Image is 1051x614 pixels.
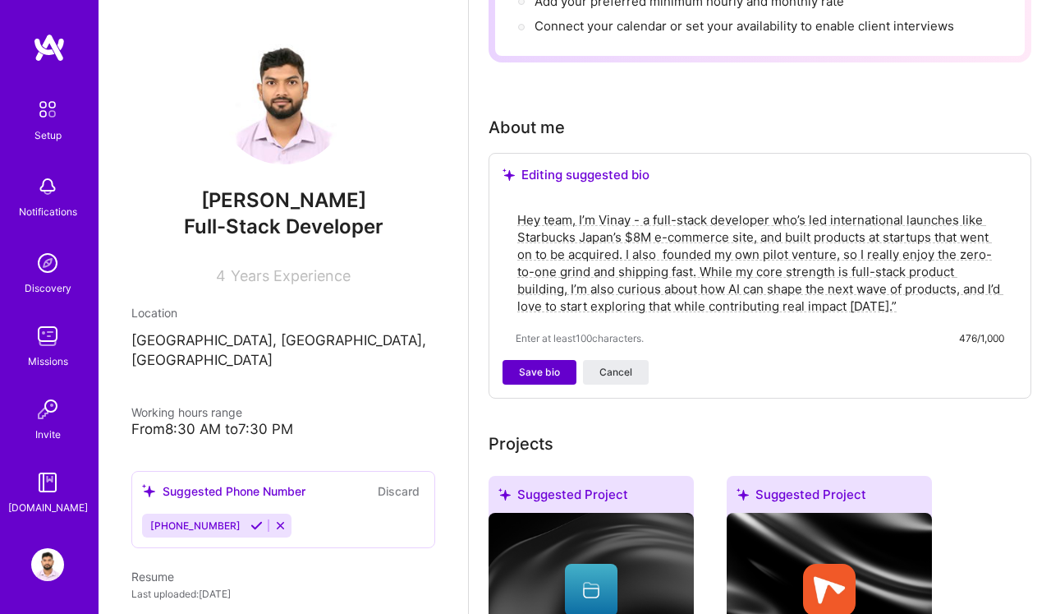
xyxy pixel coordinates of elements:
img: setup [30,92,65,127]
img: discovery [31,247,64,279]
i: Accept [250,519,263,532]
span: [PERSON_NAME] [131,188,435,213]
span: Connect your calendar or set your availability to enable client interviews [535,18,954,34]
i: icon SuggestedTeams [503,169,515,181]
span: [PHONE_NUMBER] [150,519,241,532]
i: Reject [274,519,287,532]
i: icon SuggestedTeams [142,484,156,498]
img: bell [31,170,64,203]
div: Projects [489,432,553,456]
div: Last uploaded: [DATE] [131,585,435,602]
img: teamwork [31,320,64,353]
div: 476/1,000 [959,330,1004,347]
div: Invite [35,426,61,443]
img: User Avatar [218,33,349,164]
span: Enter at least 100 characters. [516,330,644,347]
i: icon SuggestedTeams [498,488,511,501]
a: User Avatar [27,548,68,581]
div: Notifications [19,203,77,220]
p: [GEOGRAPHIC_DATA], [GEOGRAPHIC_DATA], [GEOGRAPHIC_DATA] [131,331,435,371]
span: Working hours range [131,405,242,419]
div: Setup [34,127,62,144]
div: Suggested Project [727,476,932,519]
div: About me [489,115,565,140]
span: Full-Stack Developer [184,215,383,238]
img: logo [33,33,66,62]
span: Resume [131,570,174,584]
div: Editing suggested bio [503,167,1017,183]
span: 4 [216,267,226,284]
div: Add projects you've worked on [489,432,553,456]
button: Cancel [583,360,649,385]
i: icon SuggestedTeams [737,488,749,501]
div: From 8:30 AM to 7:30 PM [131,421,435,438]
img: guide book [31,466,64,499]
textarea: Hey team, I’m Vinay - a full-stack developer who’s led international launches like Starbucks Japa... [516,210,1004,316]
img: User Avatar [31,548,64,581]
span: Years Experience [231,267,351,284]
div: Location [131,304,435,321]
img: Invite [31,393,64,426]
span: Cancel [599,365,632,380]
span: Save bio [519,365,560,380]
div: [DOMAIN_NAME] [8,499,88,516]
button: Discard [373,482,425,501]
div: Missions [28,353,68,370]
div: Discovery [25,279,71,297]
button: Save bio [503,360,576,385]
div: Suggested Project [489,476,694,519]
div: Suggested Phone Number [142,482,305,500]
